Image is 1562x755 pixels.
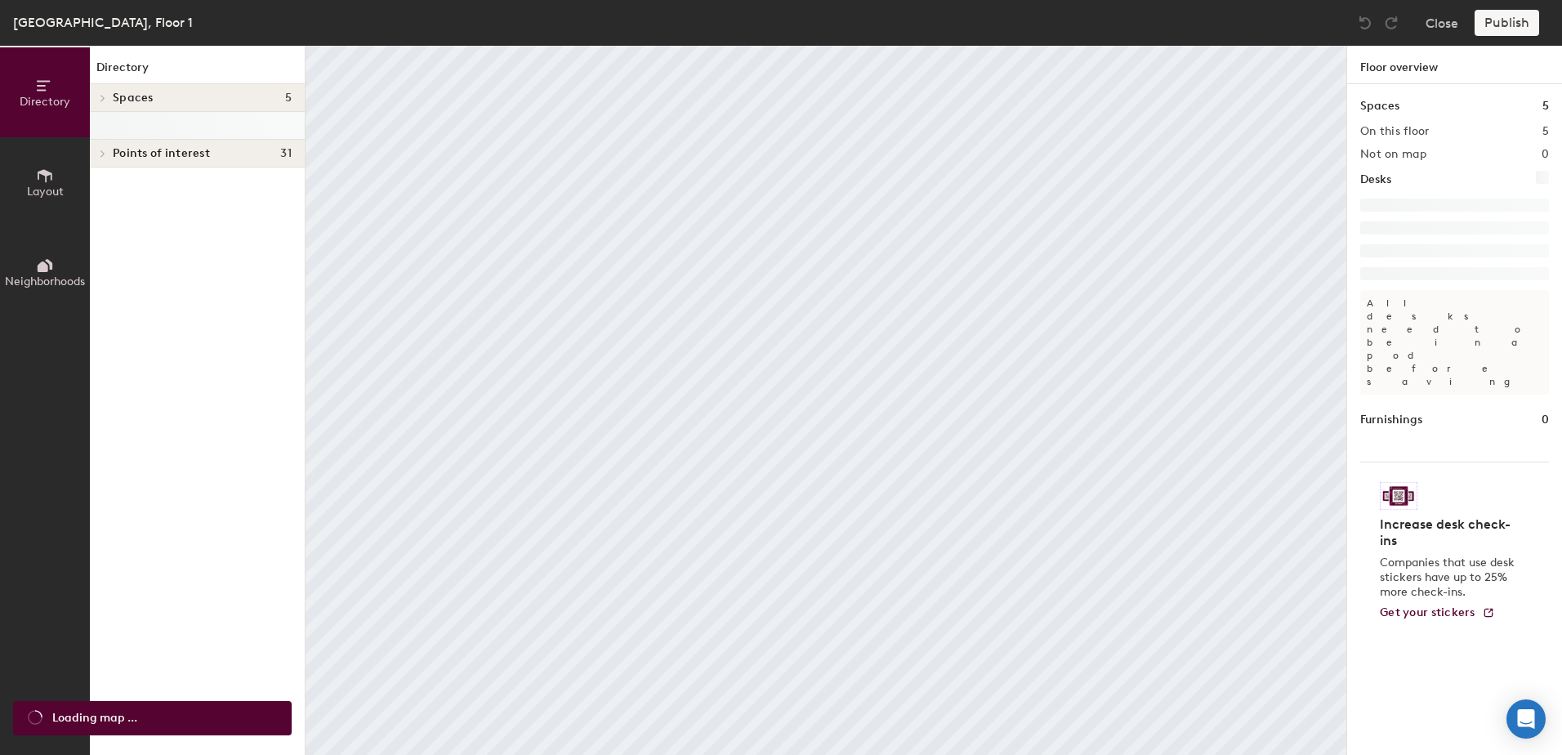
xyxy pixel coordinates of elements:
[1360,125,1430,138] h2: On this floor
[5,275,85,288] span: Neighborhoods
[1380,606,1495,620] a: Get your stickers
[1380,516,1520,549] h4: Increase desk check-ins
[1360,411,1422,429] h1: Furnishings
[1380,605,1475,619] span: Get your stickers
[1506,699,1546,739] div: Open Intercom Messenger
[1360,97,1399,115] h1: Spaces
[52,709,137,727] span: Loading map ...
[1380,482,1417,510] img: Sticker logo
[1542,125,1549,138] h2: 5
[1347,46,1562,84] h1: Floor overview
[20,95,70,109] span: Directory
[306,46,1346,755] canvas: Map
[285,92,292,105] span: 5
[113,147,210,160] span: Points of interest
[1542,97,1549,115] h1: 5
[1360,171,1391,189] h1: Desks
[1383,15,1399,31] img: Redo
[90,59,305,84] h1: Directory
[1380,556,1520,600] p: Companies that use desk stickers have up to 25% more check-ins.
[1357,15,1373,31] img: Undo
[1542,411,1549,429] h1: 0
[13,12,193,33] div: [GEOGRAPHIC_DATA], Floor 1
[113,92,154,105] span: Spaces
[280,147,292,160] span: 31
[1360,290,1549,395] p: All desks need to be in a pod before saving
[1426,10,1458,36] button: Close
[1360,148,1426,161] h2: Not on map
[27,185,64,199] span: Layout
[1542,148,1549,161] h2: 0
